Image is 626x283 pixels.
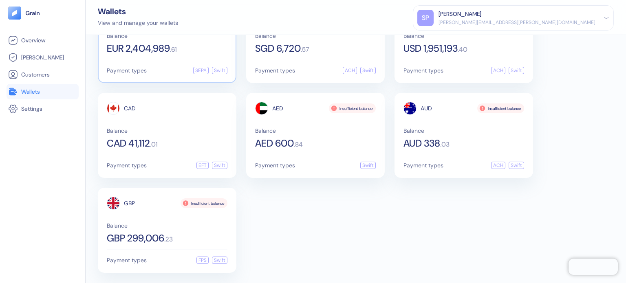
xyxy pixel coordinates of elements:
div: [PERSON_NAME] [439,10,481,18]
span: . 03 [440,141,450,148]
span: CAD 41,112 [107,138,150,148]
span: Customers [21,70,50,79]
a: Customers [8,70,77,79]
div: Swift [509,162,524,169]
span: . 61 [170,46,177,53]
span: SGD 6,720 [255,44,301,53]
span: USD 1,951,193 [403,44,458,53]
div: FPS [196,257,209,264]
div: View and manage your wallets [98,19,178,27]
span: AUD [421,105,432,111]
span: Balance [255,128,376,134]
span: AED 600 [255,138,294,148]
span: Wallets [21,88,40,96]
span: Overview [21,36,45,44]
div: Swift [212,67,227,74]
span: . 84 [294,141,303,148]
img: logo-tablet-V2.svg [8,7,21,20]
div: [PERSON_NAME][EMAIL_ADDRESS][PERSON_NAME][DOMAIN_NAME] [439,19,595,26]
span: Payment types [255,162,295,168]
span: Balance [255,33,376,39]
div: Wallets [98,7,178,15]
a: Settings [8,104,77,114]
span: Payment types [255,68,295,73]
span: Payment types [107,68,147,73]
div: Swift [212,162,227,169]
a: Overview [8,35,77,45]
span: Balance [107,33,227,39]
span: Balance [403,128,524,134]
div: ACH [491,162,505,169]
span: . 40 [458,46,467,53]
div: Insufficient balance [477,103,524,113]
div: EFT [196,162,209,169]
span: CAD [124,105,136,111]
span: . 57 [301,46,309,53]
span: GBP 299,006 [107,233,164,243]
div: Swift [360,67,376,74]
iframe: Chatra live chat [569,259,618,275]
span: AUD 338 [403,138,440,148]
a: Wallets [8,87,77,97]
span: Settings [21,105,42,113]
span: Balance [107,223,227,228]
span: EUR 2,404,989 [107,44,170,53]
a: [PERSON_NAME] [8,53,77,62]
div: Insufficient balance [181,198,227,208]
div: Swift [509,67,524,74]
div: SP [417,10,434,26]
span: Payment types [403,68,443,73]
span: Payment types [107,257,147,263]
span: Balance [403,33,524,39]
span: Payment types [403,162,443,168]
span: . 23 [164,236,173,243]
img: logo [25,10,40,16]
div: ACH [491,67,505,74]
span: . 01 [150,141,158,148]
div: Swift [212,257,227,264]
span: Balance [107,128,227,134]
div: ACH [343,67,357,74]
div: SEPA [193,67,209,74]
div: Insufficient balance [329,103,376,113]
span: Payment types [107,162,147,168]
span: AED [272,105,283,111]
span: GBP [124,200,135,206]
div: Swift [360,162,376,169]
span: [PERSON_NAME] [21,53,64,61]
